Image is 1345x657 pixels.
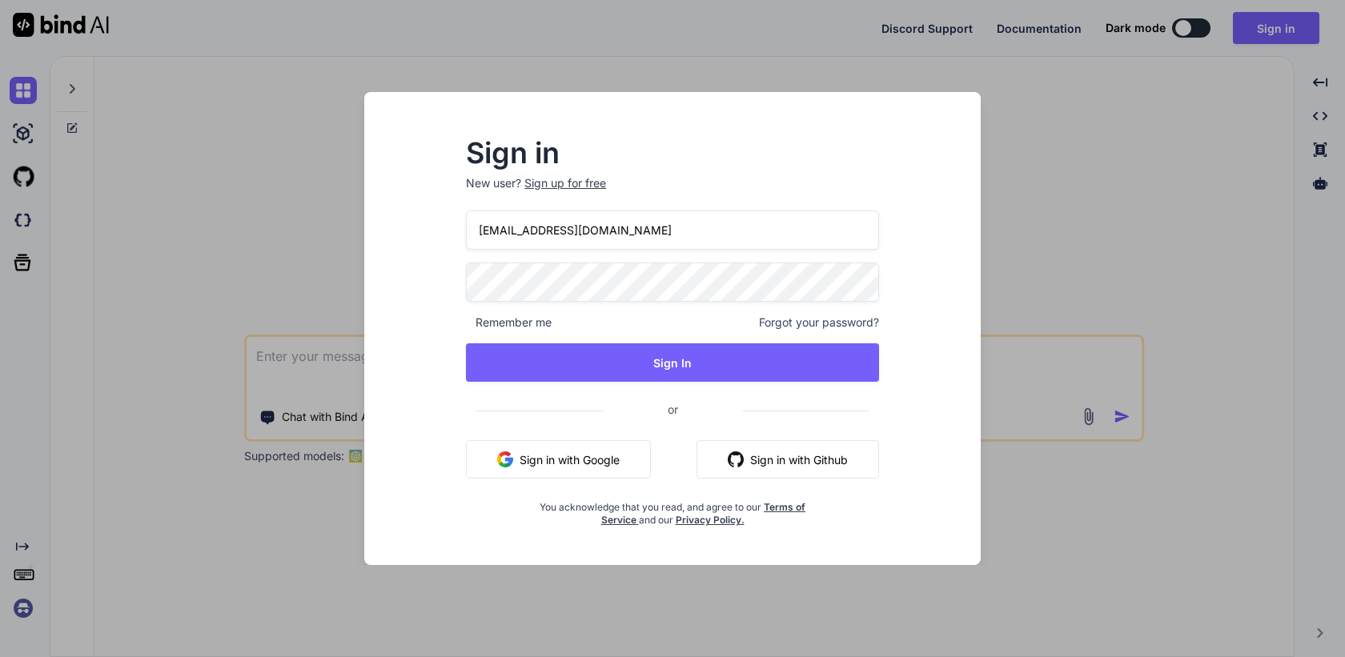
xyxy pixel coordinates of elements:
[466,175,879,210] p: New user?
[497,451,513,467] img: google
[676,514,745,526] a: Privacy Policy.
[759,314,879,331] span: Forgot your password?
[524,175,606,191] div: Sign up for free
[466,210,879,250] input: Login or Email
[728,451,744,467] img: github
[535,491,810,527] div: You acknowledge that you read, and agree to our and our
[466,343,879,382] button: Sign In
[601,501,806,526] a: Terms of Service
[697,440,879,479] button: Sign in with Github
[604,390,742,429] span: or
[466,140,879,166] h2: Sign in
[466,440,651,479] button: Sign in with Google
[466,314,552,331] span: Remember me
